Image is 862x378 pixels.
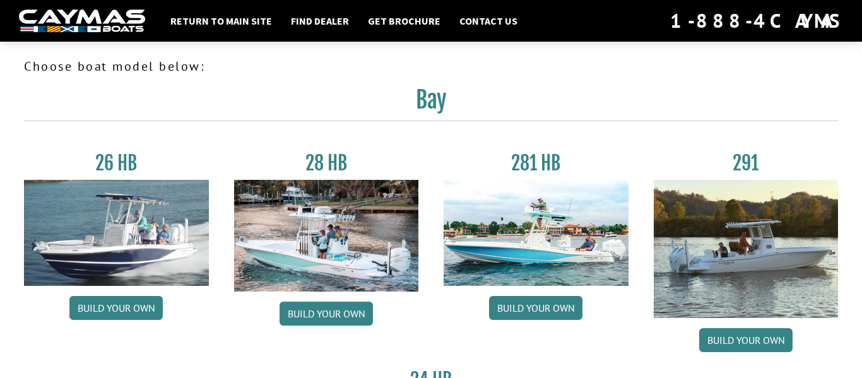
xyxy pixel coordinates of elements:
[489,296,582,320] a: Build your own
[24,151,209,175] h3: 26 HB
[69,296,163,320] a: Build your own
[19,9,145,33] img: white-logo-c9c8dbefe5ff5ceceb0f0178aa75bf4bb51f6bca0971e226c86eb53dfe498488.png
[24,57,838,76] p: Choose boat model below:
[670,7,843,35] div: 1-888-4CAYMAS
[234,180,419,292] img: 28_hb_thumbnail_for_caymas_connect.jpg
[444,180,629,286] img: 28-hb-twin.jpg
[24,180,209,286] img: 26_new_photo_resized.jpg
[453,13,524,29] a: Contact Us
[654,151,839,175] h3: 291
[164,13,278,29] a: Return to main site
[24,86,838,121] h2: Bay
[234,151,419,175] h3: 28 HB
[699,328,793,352] a: Build your own
[654,180,839,318] img: 291_Thumbnail.jpg
[285,13,355,29] a: Find Dealer
[444,151,629,175] h3: 281 HB
[280,302,373,326] a: Build your own
[362,13,447,29] a: Get Brochure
